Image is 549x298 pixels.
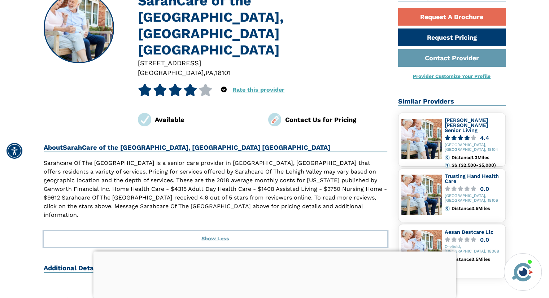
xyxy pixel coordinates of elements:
a: [PERSON_NAME] [PERSON_NAME] Senior Living [445,117,488,133]
button: Show Less [44,231,388,247]
span: , [204,69,205,76]
h2: Similar Providers [398,97,506,106]
div: Popover trigger [221,84,227,96]
div: Available [155,115,257,124]
a: Rate this provider [232,86,284,93]
span: , [213,69,215,76]
img: avatar [510,260,535,284]
div: Orefield, [GEOGRAPHIC_DATA], 18069 [445,245,502,254]
h2: About SarahCare of the [GEOGRAPHIC_DATA], [GEOGRAPHIC_DATA] [GEOGRAPHIC_DATA] [44,144,388,152]
div: Contact Us for Pricing [285,115,387,124]
p: Sarahcare Of The [GEOGRAPHIC_DATA] is a senior care provider in [GEOGRAPHIC_DATA], [GEOGRAPHIC_DA... [44,159,388,219]
div: Accessibility Menu [6,143,22,159]
div: 18101 [215,68,231,78]
div: [STREET_ADDRESS] [138,58,387,68]
a: Contact Provider [398,49,506,67]
iframe: iframe [406,151,542,249]
div: 4.4 [480,135,489,141]
a: Provider Customize Your Profile [413,73,491,79]
div: Distance 3.5 Miles [451,257,502,262]
a: Request A Brochure [398,8,506,26]
iframe: Advertisement [93,251,456,296]
h2: Additional Details [44,264,388,273]
div: [GEOGRAPHIC_DATA], [GEOGRAPHIC_DATA], 18104 [445,143,502,152]
span: [GEOGRAPHIC_DATA] [138,69,204,76]
span: PA [205,69,213,76]
a: 4.4 [445,135,502,141]
a: Request Pricing [398,29,506,46]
